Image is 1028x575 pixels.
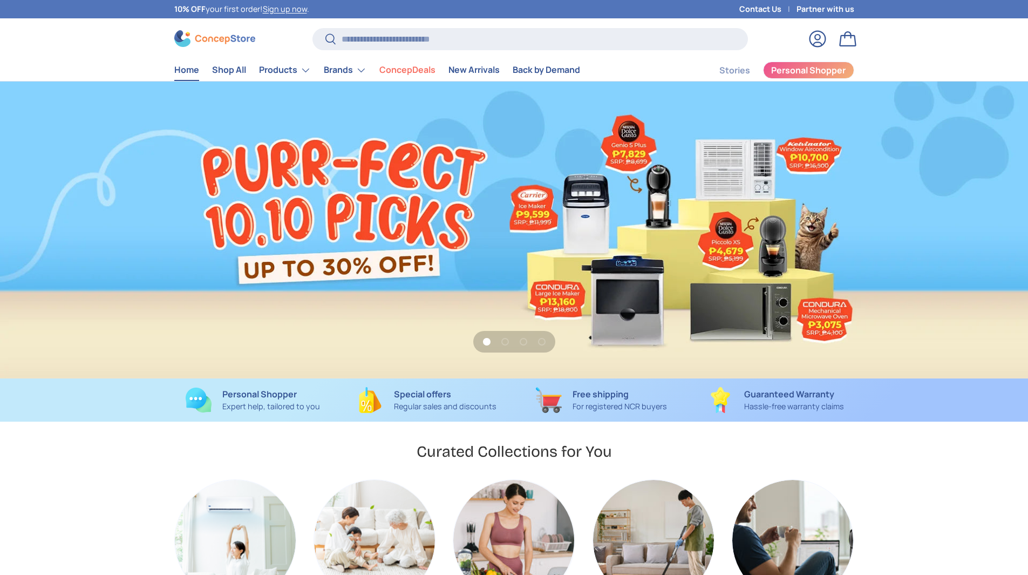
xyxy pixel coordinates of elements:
a: Products [259,59,311,81]
nav: Primary [174,59,580,81]
h2: Curated Collections for You [417,442,612,462]
strong: Guaranteed Warranty [744,388,834,400]
strong: Special offers [394,388,451,400]
p: your first order! . [174,3,309,15]
a: Personal Shopper [763,62,854,79]
summary: Products [253,59,317,81]
a: Guaranteed Warranty Hassle-free warranty claims [697,387,854,413]
a: Stories [719,60,750,81]
p: Regular sales and discounts [394,401,496,412]
img: ConcepStore [174,30,255,47]
a: Free shipping For registered NCR buyers [523,387,680,413]
a: Back by Demand [513,59,580,80]
a: Personal Shopper Expert help, tailored to you [174,387,331,413]
p: Hassle-free warranty claims [744,401,844,412]
a: Partner with us [796,3,854,15]
a: Home [174,59,199,80]
p: For registered NCR buyers [573,401,667,412]
summary: Brands [317,59,373,81]
a: Sign up now [263,4,307,14]
nav: Secondary [693,59,854,81]
a: Contact Us [739,3,796,15]
strong: Free shipping [573,388,629,400]
a: New Arrivals [448,59,500,80]
strong: Personal Shopper [222,388,297,400]
a: Shop All [212,59,246,80]
strong: 10% OFF [174,4,206,14]
a: ConcepDeals [379,59,435,80]
a: Brands [324,59,366,81]
span: Personal Shopper [771,66,846,75]
p: Expert help, tailored to you [222,401,320,412]
a: Special offers Regular sales and discounts [349,387,506,413]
